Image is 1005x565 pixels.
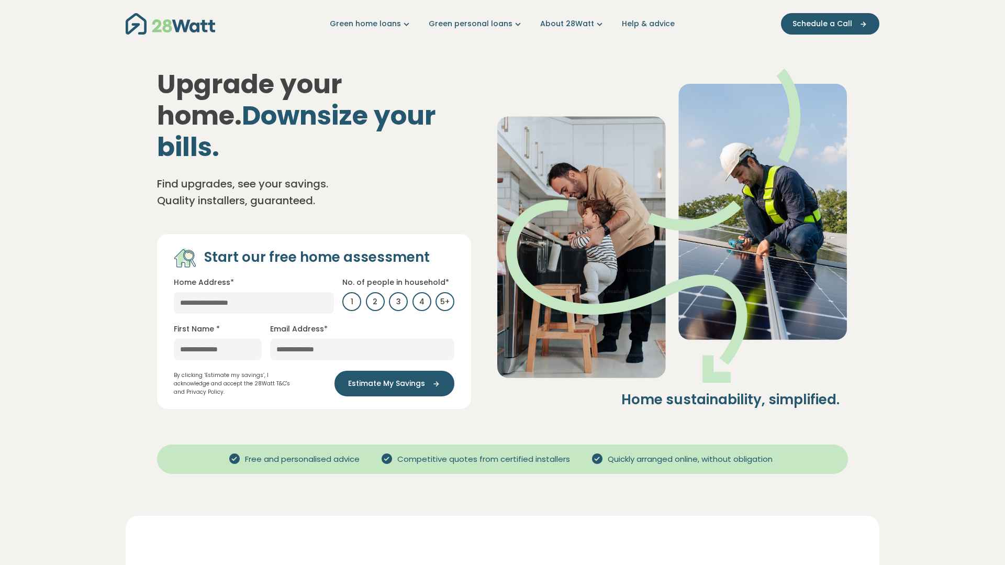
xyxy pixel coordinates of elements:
[622,18,675,29] a: Help & advice
[126,10,879,37] nav: Main navigation
[157,97,436,165] span: Downsize your bills.
[241,453,364,466] span: Free and personalised advice
[174,277,234,288] label: Home Address*
[429,18,523,29] a: Green personal loans
[126,13,215,35] img: 28Watt
[496,391,840,409] h4: Home sustainability, simplified.
[435,292,454,311] label: 5+
[348,378,425,389] span: Estimate My Savings
[174,324,220,335] label: First Name *
[393,453,574,466] span: Competitive quotes from certified installers
[953,515,1005,565] iframe: Chat Widget
[330,18,412,29] a: Green home loans
[540,18,605,29] a: About 28Watt
[157,69,471,163] h1: Upgrade your home.
[157,175,366,209] p: Find upgrades, see your savings. Quality installers, guaranteed.
[412,292,431,311] label: 4
[604,453,777,466] span: Quickly arranged online, without obligation
[342,277,449,288] label: No. of people in household*
[792,18,852,29] span: Schedule a Call
[270,324,328,335] label: Email Address*
[342,292,361,311] label: 1
[366,292,385,311] label: 2
[781,13,879,35] button: Schedule a Call
[334,371,454,396] button: Estimate My Savings
[204,249,430,267] h4: Start our free home assessment
[389,292,408,311] label: 3
[174,371,301,396] p: By clicking ‘Estimate my savings’, I acknowledge and accept the 28Watt T&C's and Privacy Policy.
